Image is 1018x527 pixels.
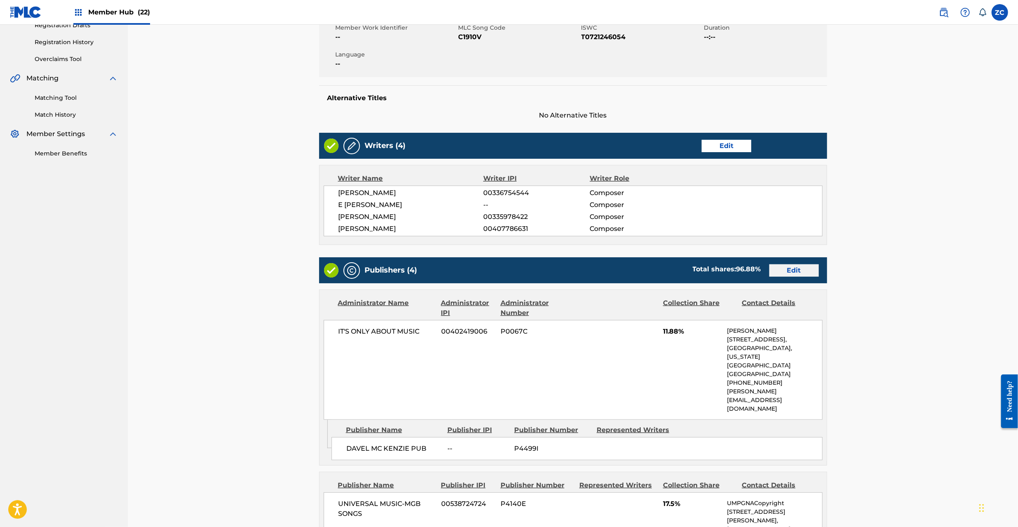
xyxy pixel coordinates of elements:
[458,24,579,32] span: MLC Song Code
[35,21,118,30] a: Registration Drafts
[727,344,822,370] p: [GEOGRAPHIC_DATA], [US_STATE][GEOGRAPHIC_DATA]
[590,200,687,210] span: Composer
[727,335,822,344] p: [STREET_ADDRESS],
[702,140,751,152] a: Edit
[995,368,1018,435] iframe: Resource Center
[339,188,484,198] span: [PERSON_NAME]
[704,24,825,32] span: Duration
[514,425,590,435] div: Publisher Number
[581,24,702,32] span: ISWC
[977,487,1018,527] iframe: Chat Widget
[35,94,118,102] a: Matching Tool
[727,508,822,525] p: [STREET_ADDRESS][PERSON_NAME],
[483,224,590,234] span: 00407786631
[365,141,406,151] h5: Writers (4)
[138,8,150,16] span: (22)
[365,266,417,275] h5: Publishers (4)
[704,32,825,42] span: --:--
[26,129,85,139] span: Member Settings
[663,327,721,336] span: 11.88%
[336,32,456,42] span: --
[339,200,484,210] span: E [PERSON_NAME]
[579,480,657,490] div: Represented Writers
[960,7,970,17] img: help
[663,480,736,490] div: Collection Share
[108,129,118,139] img: expand
[346,444,442,454] span: DAVEL MC KENZIE PUB
[727,370,822,379] p: [GEOGRAPHIC_DATA]
[324,139,339,153] img: Valid
[957,4,973,21] div: Help
[324,263,339,278] img: Valid
[501,298,573,318] div: Administrator Number
[347,141,357,151] img: Writers
[441,480,494,490] div: Publisher IPI
[727,327,822,335] p: [PERSON_NAME]
[483,200,590,210] span: --
[590,212,687,222] span: Composer
[447,425,508,435] div: Publisher IPI
[501,327,573,336] span: P0067C
[992,4,1008,21] div: User Menu
[663,298,736,318] div: Collection Share
[35,38,118,47] a: Registration History
[327,94,819,102] h5: Alternative Titles
[663,499,721,509] span: 17.5%
[727,499,822,508] p: UMPGNACopyright
[35,55,118,64] a: Overclaims Tool
[939,7,949,17] img: search
[26,73,59,83] span: Matching
[336,50,456,59] span: Language
[339,327,435,336] span: IT'S ONLY ABOUT MUSIC
[339,499,435,519] span: UNIVERSAL MUSIC-MGB SONGS
[441,327,494,336] span: 00402419006
[501,480,573,490] div: Publisher Number
[319,111,827,120] span: No Alternative Titles
[10,129,20,139] img: Member Settings
[590,174,687,184] div: Writer Role
[979,496,984,520] div: Drag
[448,444,508,454] span: --
[339,212,484,222] span: [PERSON_NAME]
[693,264,761,274] div: Total shares:
[597,425,673,435] div: Represented Writers
[10,73,20,83] img: Matching
[727,379,822,387] p: [PHONE_NUMBER]
[483,174,590,184] div: Writer IPI
[73,7,83,17] img: Top Rightsholders
[441,499,494,509] span: 00538724724
[483,212,590,222] span: 00335978422
[35,149,118,158] a: Member Benefits
[736,265,761,273] span: 96.88 %
[742,480,814,490] div: Contact Details
[338,480,435,490] div: Publisher Name
[501,499,573,509] span: P4140E
[338,174,484,184] div: Writer Name
[88,7,150,17] span: Member Hub
[769,264,819,277] a: Edit
[339,224,484,234] span: [PERSON_NAME]
[338,298,435,318] div: Administrator Name
[590,188,687,198] span: Composer
[742,298,814,318] div: Contact Details
[483,188,590,198] span: 00336754544
[35,111,118,119] a: Match History
[347,266,357,275] img: Publishers
[108,73,118,83] img: expand
[458,32,579,42] span: C1910V
[10,6,42,18] img: MLC Logo
[441,298,494,318] div: Administrator IPI
[727,387,822,413] p: [PERSON_NAME][EMAIL_ADDRESS][DOMAIN_NAME]
[590,224,687,234] span: Composer
[936,4,952,21] a: Public Search
[515,444,591,454] span: P4499I
[336,59,456,69] span: --
[581,32,702,42] span: T0721246054
[978,8,987,16] div: Notifications
[346,425,441,435] div: Publisher Name
[336,24,456,32] span: Member Work Identifier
